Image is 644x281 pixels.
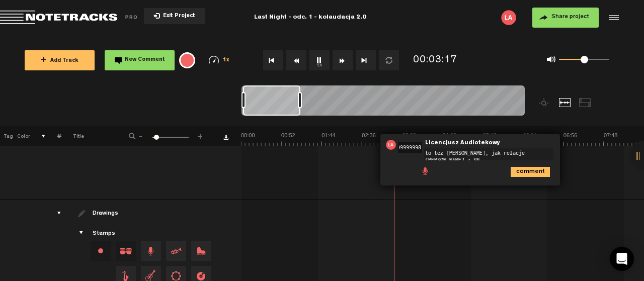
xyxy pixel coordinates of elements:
th: # [46,126,61,146]
span: Drag and drop a stamp [166,241,186,261]
span: Showcase stamps [78,229,86,237]
span: + [196,132,204,138]
button: New Comment [105,50,175,70]
span: Share project [551,14,589,20]
div: Drawings [93,210,120,218]
button: Go to end [356,50,376,70]
div: drawings [47,208,63,218]
button: 1x [309,50,330,70]
img: speedometer.svg [209,56,219,64]
button: Loop [379,50,399,70]
span: comment [511,167,519,175]
span: + [41,56,46,64]
th: Title [61,126,115,146]
button: Go to beginning [263,50,283,70]
th: Color [15,126,30,146]
div: 00:03:17 [413,53,457,68]
img: letters [501,10,516,25]
span: Licencjusz Audiotekowy [424,140,501,147]
div: Stamps [93,230,115,238]
span: Add Track [41,58,78,64]
div: Change stamp color.To change the color of an existing stamp, select the stamp on the right and th... [91,241,111,261]
div: Last Night - odc. 1 - kolaudacja 2.0 [254,5,366,30]
div: 1x [199,56,239,64]
button: Share project [532,8,599,28]
div: Open Intercom Messenger [610,247,634,271]
div: {{ tooltip_message }} [179,52,195,68]
span: Exit Project [160,14,195,19]
button: +Add Track [25,50,95,70]
span: Drag and drop a stamp [141,241,161,261]
span: New Comment [125,57,165,63]
span: Drag and drop a stamp [116,241,136,261]
span: Drag and drop a stamp [191,241,211,261]
div: Last Night - odc. 1 - kolaudacja 2.0 [207,5,414,30]
img: letters [386,140,396,150]
i: comment [511,167,550,177]
span: - [137,132,145,138]
button: Fast Forward [333,50,353,70]
button: Exit Project [144,8,205,24]
a: Download comments [223,135,228,140]
span: 1x [223,58,230,63]
button: Rewind [286,50,306,70]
